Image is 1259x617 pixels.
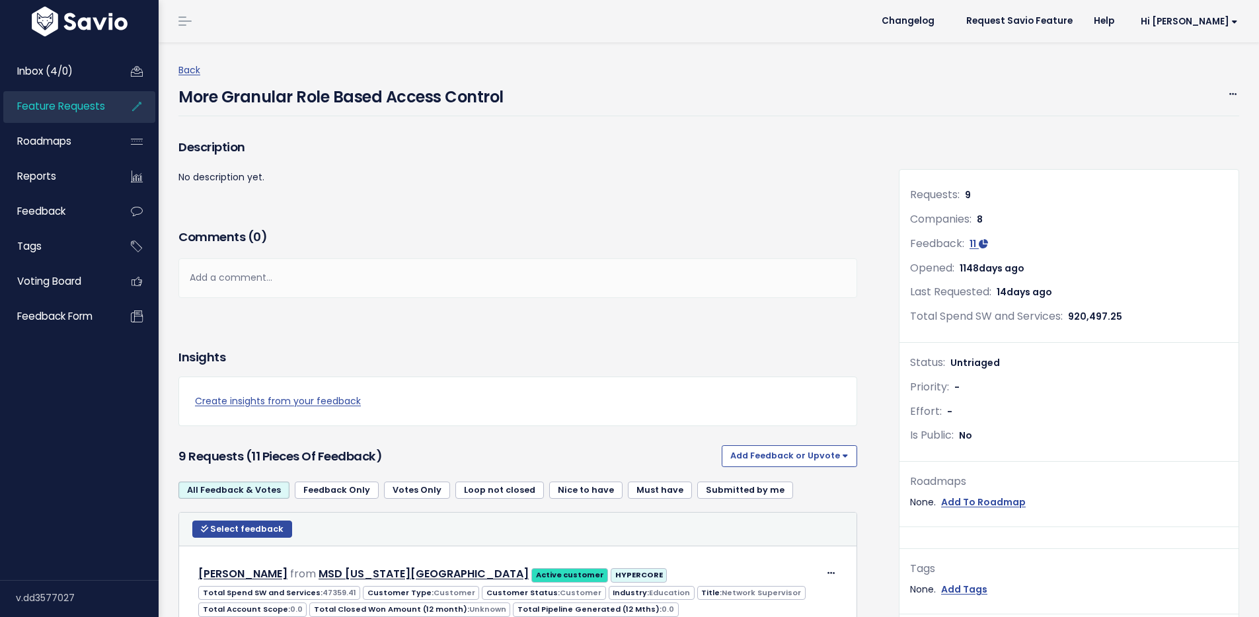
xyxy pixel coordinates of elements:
span: Total Pipeline Generated (12 Mths): [513,602,678,616]
span: 9 [965,188,971,201]
span: Feature Requests [17,99,105,113]
div: Tags [910,560,1228,579]
span: Untriaged [950,356,1000,369]
span: Effort: [910,404,942,419]
a: Hi [PERSON_NAME] [1125,11,1248,32]
a: Add To Roadmap [941,494,1026,511]
h4: More Granular Role Based Access Control [178,79,504,109]
span: Title: [697,586,806,600]
a: Nice to have [549,482,623,499]
button: Select feedback [192,521,292,538]
a: Loop not closed [455,482,544,499]
span: 920,497.25 [1068,310,1122,323]
a: Must have [628,482,692,499]
span: 47359.41 [323,587,356,598]
a: Add Tags [941,581,987,598]
a: Reports [3,161,110,192]
span: from [290,566,316,581]
div: Add a comment... [178,258,857,297]
span: Inbox (4/0) [17,64,73,78]
a: Feedback [3,196,110,227]
button: Add Feedback or Upvote [722,445,857,466]
h3: Description [178,138,857,157]
span: Tags [17,239,42,253]
span: Customer [560,587,601,598]
span: Unknown [469,604,506,614]
strong: HYPERCORE [615,569,663,580]
div: None. [910,581,1228,598]
span: Customer Status: [482,586,605,600]
span: Requests: [910,187,960,202]
span: 14 [997,285,1052,299]
div: v.dd3577027 [16,581,159,615]
a: Feature Requests [3,91,110,122]
span: Roadmaps [17,134,71,148]
span: Customer [434,587,475,598]
span: Hi [PERSON_NAME] [1141,17,1238,26]
a: Roadmaps [3,126,110,157]
span: 0.0 [662,604,674,614]
h3: Comments ( ) [178,228,857,246]
span: 0.0 [290,604,303,614]
span: Industry: [609,586,695,600]
span: Opened: [910,260,954,275]
a: Inbox (4/0) [3,56,110,87]
span: 0 [253,229,261,245]
h3: 9 Requests (11 pieces of Feedback) [178,447,716,466]
span: Companies: [910,211,972,227]
span: Status: [910,355,945,370]
a: Voting Board [3,266,110,297]
span: - [954,381,960,394]
div: Roadmaps [910,472,1228,491]
span: No [959,429,972,442]
a: Tags [3,231,110,262]
span: Total Spend SW and Services: [198,586,360,600]
span: 11 [970,237,976,250]
span: - [947,405,952,418]
h3: Insights [178,348,225,367]
span: days ago [979,262,1024,275]
a: [PERSON_NAME] [198,566,287,581]
strong: Active customer [536,569,604,580]
span: Feedback: [910,236,964,251]
span: 1148 [960,262,1024,275]
span: Education [649,587,690,598]
span: Total Closed Won Amount (12 month): [309,602,510,616]
p: No description yet. [178,169,857,186]
span: Total Account Scope: [198,602,307,616]
span: Network Supervisor [722,587,801,598]
span: Reports [17,169,56,183]
div: None. [910,494,1228,511]
a: MSD [US_STATE][GEOGRAPHIC_DATA] [319,566,529,581]
span: 8 [977,213,983,226]
a: Feedback form [3,301,110,332]
a: 11 [970,237,988,250]
a: All Feedback & Votes [178,482,289,499]
a: Back [178,63,200,77]
span: Is Public: [910,427,954,443]
span: Select feedback [210,523,284,534]
span: Priority: [910,379,949,394]
a: Feedback Only [295,482,379,499]
a: Help [1083,11,1125,31]
img: logo-white.9d6f32f41409.svg [28,7,131,36]
span: Feedback [17,204,65,218]
span: Total Spend SW and Services: [910,308,1063,324]
a: Submitted by me [697,482,793,499]
a: Request Savio Feature [956,11,1083,31]
span: days ago [1007,285,1052,299]
span: Last Requested: [910,284,991,299]
span: Customer Type: [363,586,479,600]
span: Changelog [882,17,935,26]
span: Voting Board [17,274,81,288]
span: Feedback form [17,309,93,323]
a: Create insights from your feedback [195,393,841,410]
a: Votes Only [384,482,450,499]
